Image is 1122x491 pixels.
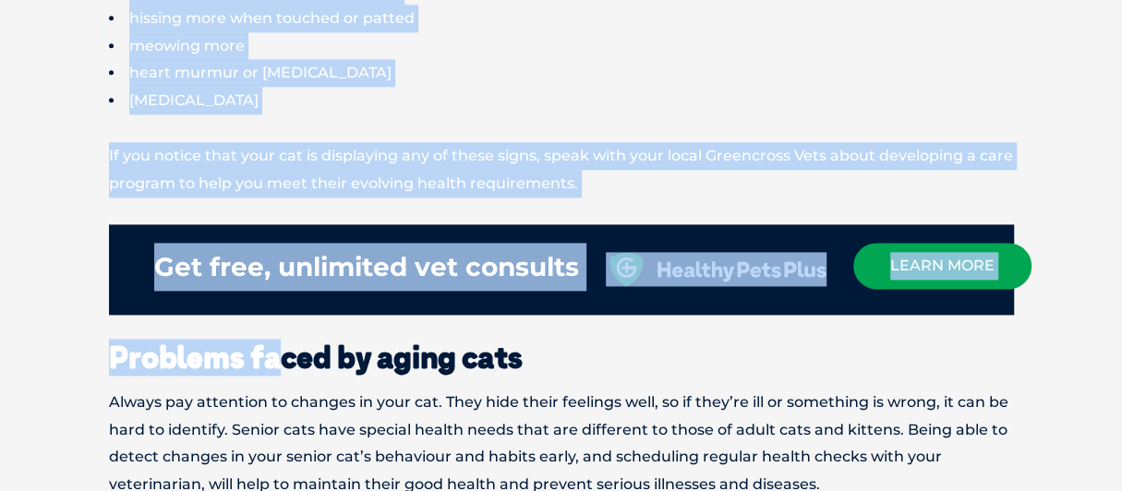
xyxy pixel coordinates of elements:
a: learn more [853,243,1032,289]
div: Get free, unlimited vet consults [154,243,579,291]
strong: Problems faced by aging cats [109,339,523,376]
p: If you notice that your cat is displaying any of these signs, speak with your local Greencross Ve... [109,142,1014,198]
li: meowing more [109,32,1014,60]
li: hissing more when touched or patted [109,5,1014,32]
li: [MEDICAL_DATA] [109,87,1014,114]
img: healthy-pets-plus.svg [606,252,826,286]
li: heart murmur or [MEDICAL_DATA] [109,59,1014,87]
